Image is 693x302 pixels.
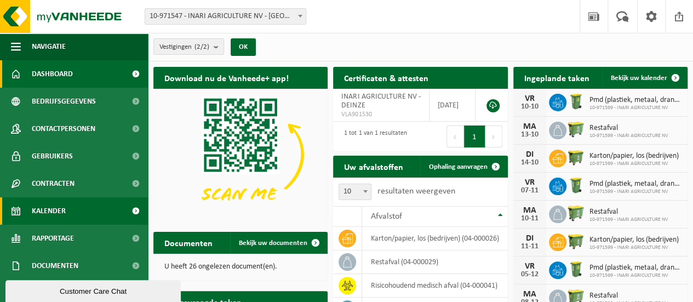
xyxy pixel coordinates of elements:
span: 10-971599 - INARI AGRICULTURE NV [589,161,679,167]
h2: Download nu de Vanheede+ app! [153,67,300,88]
button: 1 [464,126,485,147]
span: Ophaling aanvragen [429,163,488,170]
span: 10-971599 - INARI AGRICULTURE NV [589,133,668,139]
span: Pmd (plastiek, metaal, drankkartons) (bedrijven) [589,96,682,105]
button: Next [485,126,502,147]
button: Previous [446,126,464,147]
span: Pmd (plastiek, metaal, drankkartons) (bedrijven) [589,180,682,189]
span: Bedrijfsgegevens [32,88,96,115]
span: Karton/papier, los (bedrijven) [589,236,679,244]
img: WB-1100-HPE-GN-50 [566,232,585,250]
td: [DATE] [429,89,475,122]
span: VLA901530 [341,110,421,119]
span: Restafval [589,124,668,133]
span: 10-971547 - INARI AGRICULTURE NV - DEINZE [145,9,306,24]
td: risicohoudend medisch afval (04-000041) [362,274,507,298]
span: Bekijk uw kalender [611,75,667,82]
span: Navigatie [32,33,66,60]
button: OK [231,38,256,56]
span: 10-971599 - INARI AGRICULTURE NV [589,216,668,223]
span: 10-971599 - INARI AGRICULTURE NV [589,244,679,251]
span: Rapportage [32,225,74,252]
span: Kalender [32,197,66,225]
count: (2/2) [194,43,209,50]
h2: Certificaten & attesten [333,67,439,88]
img: Download de VHEPlus App [153,89,328,220]
span: 10 [339,184,371,200]
div: MA [519,122,541,131]
a: Bekijk uw kalender [602,67,686,89]
div: DI [519,150,541,159]
span: INARI AGRICULTURE NV - DEINZE [341,93,420,110]
img: WB-1100-HPE-GN-50 [566,148,585,167]
td: restafval (04-000029) [362,250,507,274]
span: Restafval [589,208,668,216]
span: Pmd (plastiek, metaal, drankkartons) (bedrijven) [589,264,682,272]
span: 10-971599 - INARI AGRICULTURE NV [589,272,682,279]
div: VR [519,94,541,103]
span: Dashboard [32,60,73,88]
div: 10-10 [519,103,541,111]
h2: Ingeplande taken [513,67,600,88]
span: Restafval [589,292,668,300]
div: 14-10 [519,159,541,167]
button: Vestigingen(2/2) [153,38,224,55]
span: Karton/papier, los (bedrijven) [589,152,679,161]
div: MA [519,206,541,215]
p: U heeft 26 ongelezen document(en). [164,263,317,271]
iframe: chat widget [5,278,183,302]
img: WB-0240-HPE-GN-50 [566,260,585,278]
div: DI [519,234,541,243]
span: Bekijk uw documenten [239,240,307,247]
span: Gebruikers [32,143,73,170]
span: Afvalstof [370,212,402,221]
img: WB-0240-HPE-GN-50 [566,92,585,111]
span: Vestigingen [159,39,209,55]
div: MA [519,290,541,299]
a: Ophaling aanvragen [420,156,507,178]
span: Documenten [32,252,78,280]
span: 10-971599 - INARI AGRICULTURE NV [589,105,682,111]
span: 10 [339,184,371,200]
img: WB-0240-HPE-GN-50 [566,176,585,195]
span: 10-971547 - INARI AGRICULTURE NV - DEINZE [145,8,306,25]
label: resultaten weergeven [377,187,455,196]
h2: Documenten [153,232,224,253]
div: 07-11 [519,187,541,195]
div: 11-11 [519,243,541,250]
div: VR [519,178,541,187]
div: 10-11 [519,215,541,223]
div: VR [519,262,541,271]
div: 13-10 [519,131,541,139]
span: Contracten [32,170,75,197]
img: WB-0660-HPE-GN-50 [566,120,585,139]
h2: Uw afvalstoffen [333,156,414,177]
a: Bekijk uw documenten [230,232,327,254]
div: 1 tot 1 van 1 resultaten [339,124,406,149]
img: WB-0660-HPE-GN-50 [566,204,585,223]
span: 10-971599 - INARI AGRICULTURE NV [589,189,682,195]
span: Contactpersonen [32,115,95,143]
div: 05-12 [519,271,541,278]
td: karton/papier, los (bedrijven) (04-000026) [362,227,507,250]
